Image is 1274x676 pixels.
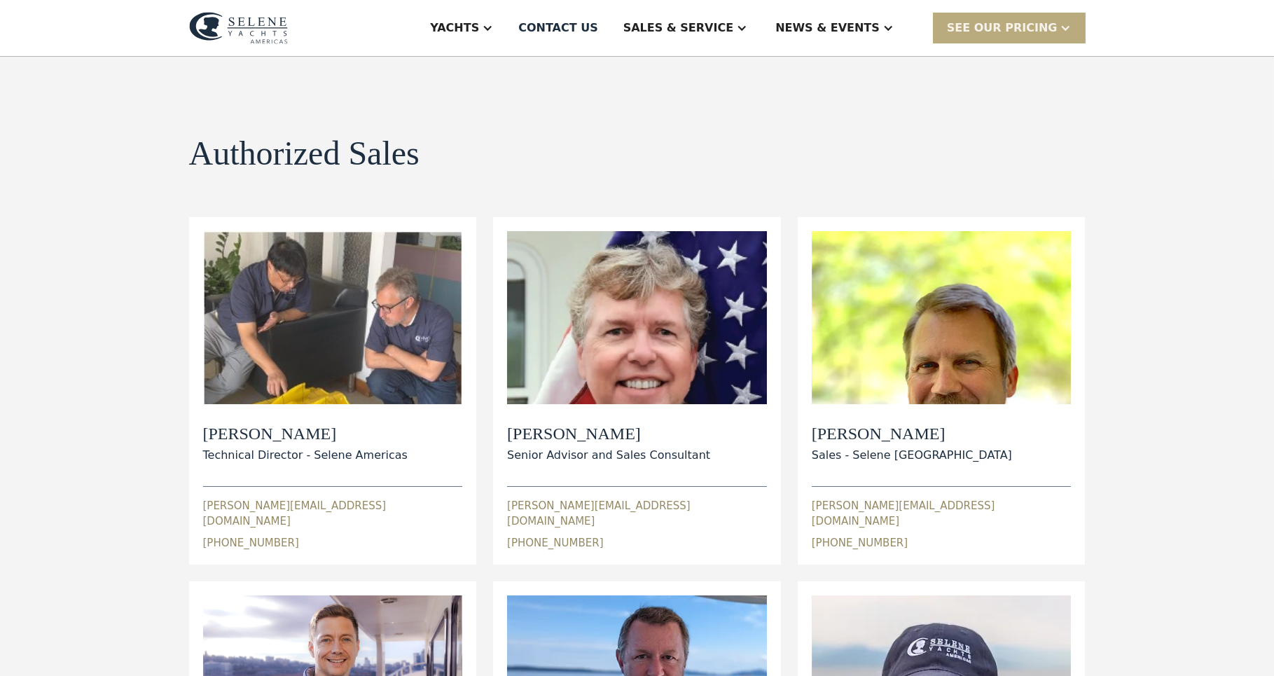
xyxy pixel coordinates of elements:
div: [PERSON_NAME][EMAIL_ADDRESS][DOMAIN_NAME] [203,498,463,530]
div: Technical Director - Selene Americas [203,447,408,464]
div: Sales & Service [623,20,733,36]
div: [PHONE_NUMBER] [507,535,603,551]
div: SEE Our Pricing [933,13,1086,43]
div: SEE Our Pricing [947,20,1058,36]
div: [PERSON_NAME]Sales - Selene [GEOGRAPHIC_DATA][PERSON_NAME][EMAIL_ADDRESS][DOMAIN_NAME][PHONE_NUMBER] [812,231,1072,551]
div: Yachts [430,20,479,36]
div: [PHONE_NUMBER] [203,535,299,551]
h1: Authorized Sales [189,135,420,172]
img: logo [189,12,288,44]
div: Contact US [518,20,598,36]
div: [PERSON_NAME][EMAIL_ADDRESS][DOMAIN_NAME] [507,498,767,530]
div: [PERSON_NAME][EMAIL_ADDRESS][DOMAIN_NAME] [812,498,1072,530]
h2: [PERSON_NAME] [203,424,408,444]
h2: [PERSON_NAME] [507,424,710,444]
div: [PERSON_NAME]Senior Advisor and Sales Consultant[PERSON_NAME][EMAIL_ADDRESS][DOMAIN_NAME][PHONE_N... [507,231,767,551]
div: Senior Advisor and Sales Consultant [507,447,710,464]
div: Sales - Selene [GEOGRAPHIC_DATA] [812,447,1012,464]
div: [PERSON_NAME]Technical Director - Selene Americas[PERSON_NAME][EMAIL_ADDRESS][DOMAIN_NAME][PHONE_... [203,231,463,551]
h2: [PERSON_NAME] [812,424,1012,444]
div: News & EVENTS [775,20,880,36]
div: [PHONE_NUMBER] [812,535,908,551]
